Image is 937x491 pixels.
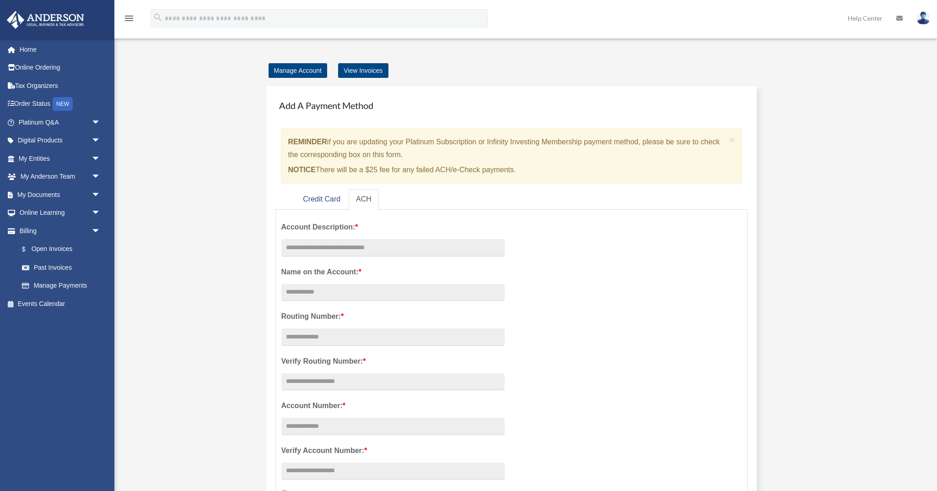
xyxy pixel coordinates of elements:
[916,11,930,25] img: User Pic
[6,295,114,313] a: Events Calendar
[288,166,316,174] strong: NOTICE
[275,95,748,115] h4: Add A Payment Method
[6,168,114,186] a: My Anderson Teamarrow_drop_down
[6,185,114,204] a: My Documentsarrow_drop_down
[281,310,505,323] label: Routing Number:
[92,149,110,168] span: arrow_drop_down
[269,63,327,78] a: Manage Account
[6,222,114,240] a: Billingarrow_drop_down
[13,258,114,277] a: Past Invoices
[92,185,110,204] span: arrow_drop_down
[6,131,114,150] a: Digital Productsarrow_drop_down
[281,444,505,457] label: Verify Account Number:
[13,277,110,295] a: Manage Payments
[153,12,163,22] i: search
[729,134,735,145] span: ×
[281,355,505,368] label: Verify Routing Number:
[729,135,735,144] button: Close
[6,59,114,77] a: Online Ordering
[53,97,73,111] div: NEW
[288,138,327,146] strong: REMINDER
[281,399,505,412] label: Account Number:
[92,204,110,223] span: arrow_drop_down
[288,164,726,176] p: There will be a $25 fee for any failed ACH/e-Check payments.
[92,168,110,186] span: arrow_drop_down
[296,189,348,210] a: Credit Card
[338,63,388,78] a: View Invoices
[281,128,743,184] div: if you are updating your Platinum Subscription or Infinity Investing Membership payment method, p...
[6,40,114,59] a: Home
[6,113,114,131] a: Platinum Q&Aarrow_drop_down
[6,149,114,168] a: My Entitiesarrow_drop_down
[92,113,110,132] span: arrow_drop_down
[6,76,114,95] a: Tax Organizers
[6,204,114,222] a: Online Learningarrow_drop_down
[4,11,87,29] img: Anderson Advisors Platinum Portal
[13,240,114,259] a: $Open Invoices
[92,222,110,240] span: arrow_drop_down
[349,189,379,210] a: ACH
[92,131,110,150] span: arrow_drop_down
[124,13,135,24] i: menu
[27,244,32,255] span: $
[281,221,505,234] label: Account Description:
[6,95,114,114] a: Order StatusNEW
[124,16,135,24] a: menu
[281,266,505,278] label: Name on the Account:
